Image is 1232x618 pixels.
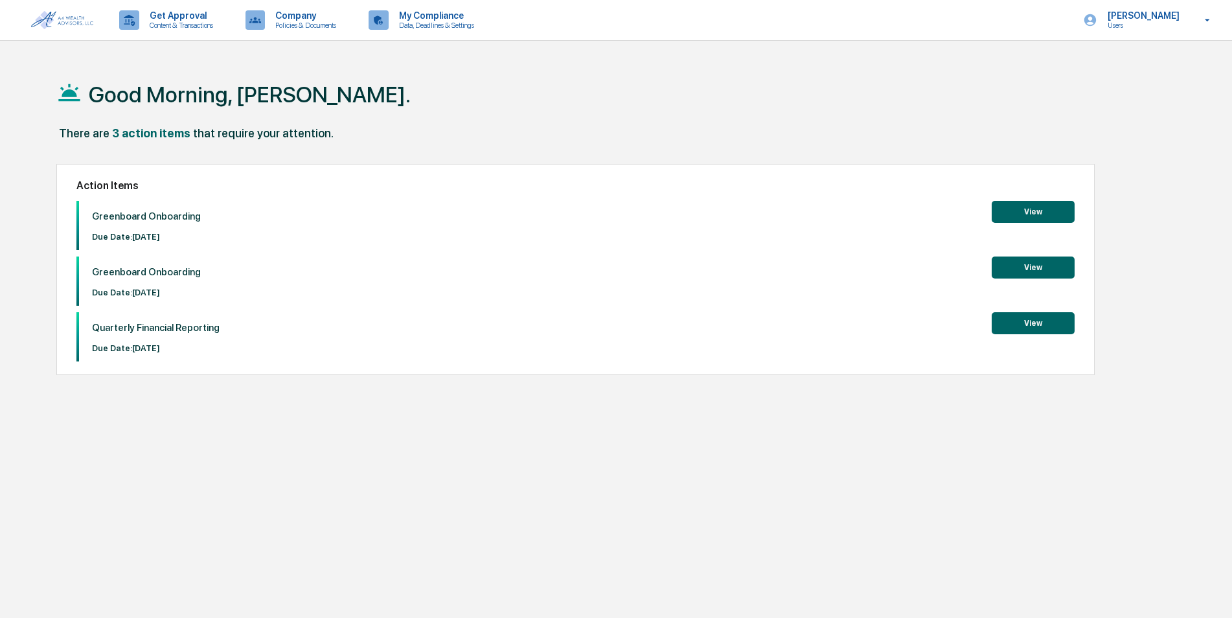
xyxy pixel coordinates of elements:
p: Greenboard Onboarding [92,211,201,222]
img: logo [31,11,93,29]
p: [PERSON_NAME] [1097,10,1186,21]
p: Due Date: [DATE] [92,288,201,297]
a: View [992,260,1075,273]
div: 3 action items [112,126,190,140]
p: Company [265,10,343,21]
p: Greenboard Onboarding [92,266,201,278]
button: View [992,201,1075,223]
a: View [992,205,1075,217]
a: View [992,316,1075,328]
p: Due Date: [DATE] [92,343,220,353]
p: Data, Deadlines & Settings [389,21,481,30]
p: My Compliance [389,10,481,21]
p: Get Approval [139,10,220,21]
p: Policies & Documents [265,21,343,30]
p: Content & Transactions [139,21,220,30]
h2: Action Items [76,179,1075,192]
div: There are [59,126,109,140]
p: Due Date: [DATE] [92,232,201,242]
p: Users [1097,21,1186,30]
div: that require your attention. [193,126,334,140]
p: Quarterly Financial Reporting [92,322,220,334]
h1: Good Morning, [PERSON_NAME]. [89,82,411,108]
button: View [992,257,1075,279]
button: View [992,312,1075,334]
